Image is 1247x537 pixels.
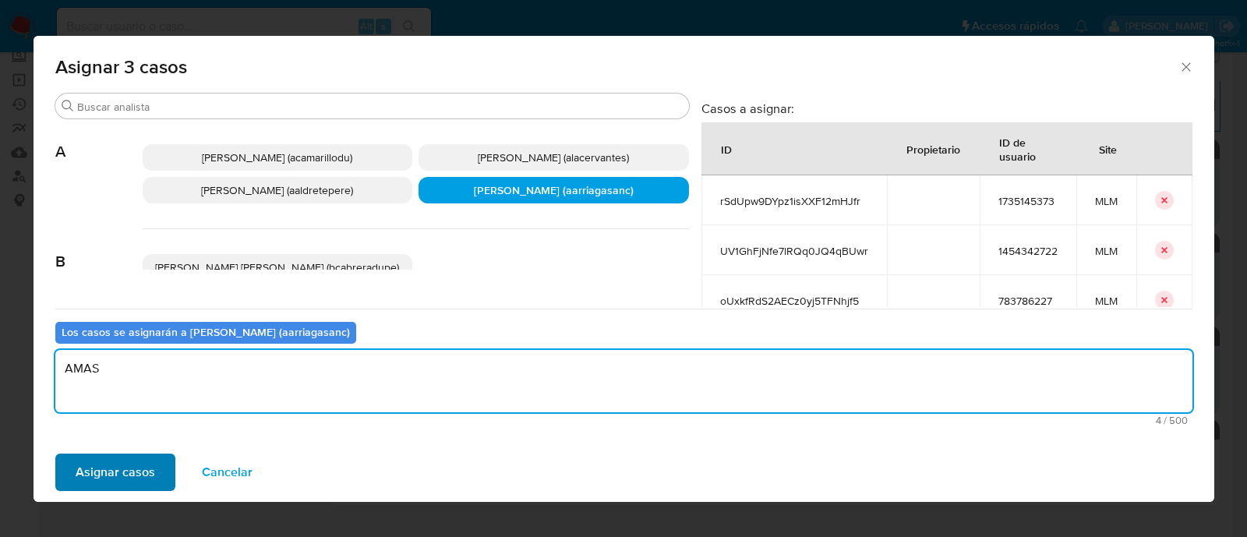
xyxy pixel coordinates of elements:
[478,150,629,165] span: [PERSON_NAME] (alacervantes)
[143,254,413,281] div: [PERSON_NAME] [PERSON_NAME] (bcabreradupe)
[419,177,689,203] div: [PERSON_NAME] (aarriagasanc)
[77,100,683,114] input: Buscar analista
[1080,130,1136,168] div: Site
[1178,59,1192,73] button: Cerrar ventana
[55,229,143,271] span: B
[720,294,868,308] span: oUxkfRdS2AECz0yj5TFNhjf5
[62,100,74,112] button: Buscar
[888,130,979,168] div: Propietario
[701,101,1192,116] h3: Casos a asignar:
[998,244,1058,258] span: 1454342722
[1095,244,1118,258] span: MLM
[720,194,868,208] span: rSdUpw9DYpz1isXXF12mHJfr
[155,260,399,275] span: [PERSON_NAME] [PERSON_NAME] (bcabreradupe)
[60,415,1188,426] span: Máximo 500 caracteres
[143,177,413,203] div: [PERSON_NAME] (aaldretepere)
[702,130,751,168] div: ID
[62,324,350,340] b: Los casos se asignarán a [PERSON_NAME] (aarriagasanc)
[1155,191,1174,210] button: icon-button
[55,454,175,491] button: Asignar casos
[143,144,413,171] div: [PERSON_NAME] (acamarillodu)
[980,123,1076,175] div: ID de usuario
[201,182,353,198] span: [PERSON_NAME] (aaldretepere)
[1095,194,1118,208] span: MLM
[1155,291,1174,309] button: icon-button
[34,36,1214,502] div: assign-modal
[55,58,1179,76] span: Asignar 3 casos
[720,244,868,258] span: UV1GhFjNfe7lRQq0JQ4qBUwr
[998,194,1058,208] span: 1735145373
[474,182,634,198] span: [PERSON_NAME] (aarriagasanc)
[182,454,273,491] button: Cancelar
[419,144,689,171] div: [PERSON_NAME] (alacervantes)
[202,150,352,165] span: [PERSON_NAME] (acamarillodu)
[55,350,1192,412] textarea: AMAS
[76,455,155,489] span: Asignar casos
[1155,241,1174,260] button: icon-button
[1095,294,1118,308] span: MLM
[202,455,253,489] span: Cancelar
[998,294,1058,308] span: 783786227
[55,119,143,161] span: A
